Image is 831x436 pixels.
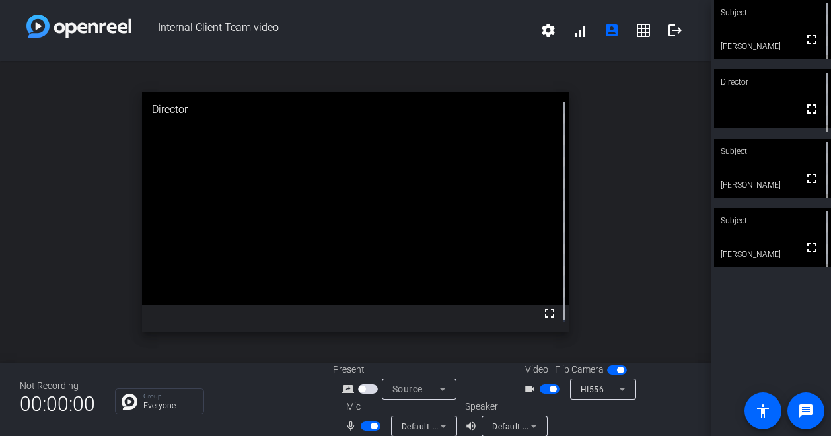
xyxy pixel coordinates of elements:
[714,139,831,164] div: Subject
[524,381,540,397] mat-icon: videocam_outline
[342,381,358,397] mat-icon: screen_share_outline
[20,379,95,393] div: Not Recording
[804,101,820,117] mat-icon: fullscreen
[131,15,532,46] span: Internal Client Team video
[333,363,465,377] div: Present
[402,421,587,431] span: Default - Microphone Array (4- Realtek(R) Audio)
[714,69,831,94] div: Director
[555,363,604,377] span: Flip Camera
[392,384,423,394] span: Source
[540,22,556,38] mat-icon: settings
[798,403,814,419] mat-icon: message
[667,22,683,38] mat-icon: logout
[465,400,544,414] div: Speaker
[581,385,604,394] span: HI556
[635,22,651,38] mat-icon: grid_on
[26,15,131,38] img: white-gradient.svg
[143,402,197,410] p: Everyone
[122,394,137,410] img: Chat Icon
[542,305,558,321] mat-icon: fullscreen
[755,403,771,419] mat-icon: accessibility
[142,92,569,127] div: Director
[20,388,95,420] span: 00:00:00
[345,418,361,434] mat-icon: mic_none
[465,418,481,434] mat-icon: volume_up
[804,240,820,256] mat-icon: fullscreen
[525,363,548,377] span: Video
[804,32,820,48] mat-icon: fullscreen
[804,170,820,186] mat-icon: fullscreen
[143,393,197,400] p: Group
[333,400,465,414] div: Mic
[714,208,831,233] div: Subject
[564,15,596,46] button: signal_cellular_alt
[492,421,644,431] span: Default - Speakers (4- Realtek(R) Audio)
[604,22,620,38] mat-icon: account_box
